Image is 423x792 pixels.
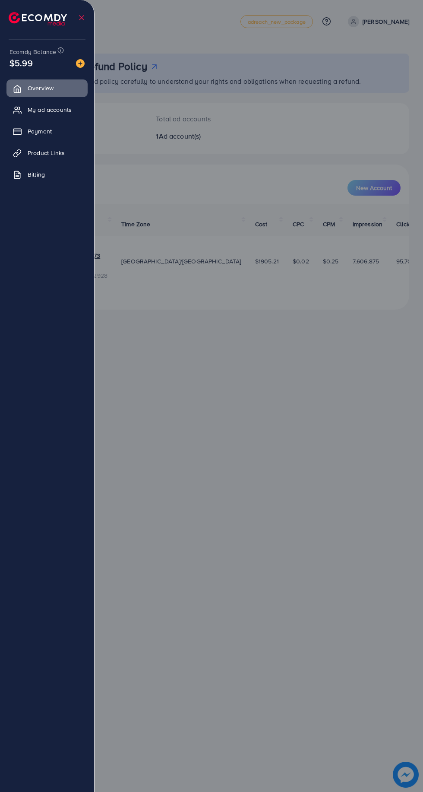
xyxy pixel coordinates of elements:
[9,12,67,25] img: logo
[28,127,52,136] span: Payment
[6,79,88,97] a: Overview
[9,48,56,56] span: Ecomdy Balance
[6,166,88,183] a: Billing
[6,144,88,162] a: Product Links
[76,59,85,68] img: image
[28,149,65,157] span: Product Links
[28,170,45,179] span: Billing
[28,84,54,92] span: Overview
[6,101,88,118] a: My ad accounts
[6,123,88,140] a: Payment
[28,105,72,114] span: My ad accounts
[9,57,33,69] span: $5.99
